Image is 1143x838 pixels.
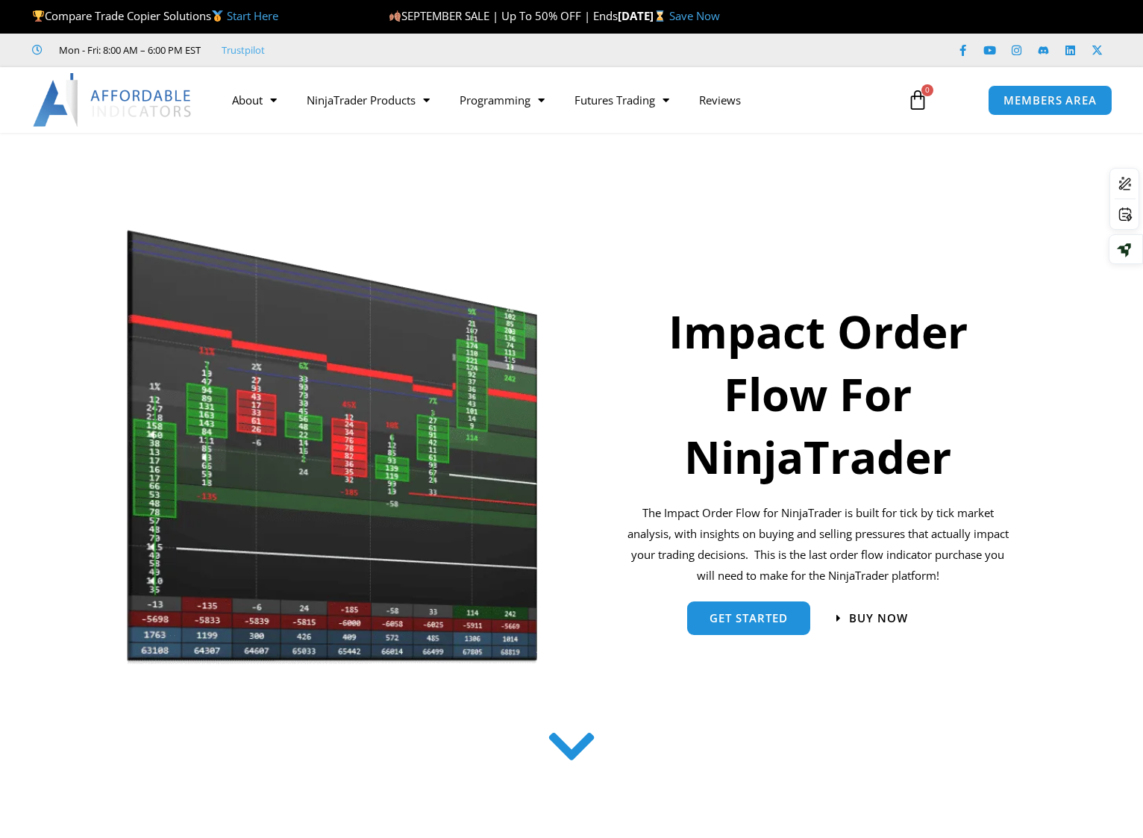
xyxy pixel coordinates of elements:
[222,41,265,59] a: Trustpilot
[624,300,1012,488] h1: Impact Order Flow For NinjaTrader
[217,83,292,117] a: About
[654,10,666,22] img: ⌛
[669,8,720,23] a: Save Now
[227,8,278,23] a: Start Here
[212,10,223,22] img: 🥇
[624,503,1012,586] p: The Impact Order Flow for NinjaTrader is built for tick by tick market analysis, with insights on...
[389,10,401,22] img: 🍂
[445,83,560,117] a: Programming
[55,41,201,59] span: Mon - Fri: 8:00 AM – 6:00 PM EST
[389,8,618,23] span: SEPTEMBER SALE | Up To 50% OFF | Ends
[1003,95,1097,106] span: MEMBERS AREA
[618,8,669,23] strong: [DATE]
[849,613,908,624] span: Buy now
[921,84,933,96] span: 0
[560,83,684,117] a: Futures Trading
[988,85,1112,116] a: MEMBERS AREA
[292,83,445,117] a: NinjaTrader Products
[684,83,756,117] a: Reviews
[33,73,193,127] img: LogoAI | Affordable Indicators – NinjaTrader
[33,10,44,22] img: 🏆
[710,613,788,624] span: get started
[126,226,540,668] img: Orderflow | Affordable Indicators – NinjaTrader
[217,83,892,117] nav: Menu
[687,601,810,635] a: get started
[885,78,951,122] a: 0
[32,8,278,23] span: Compare Trade Copier Solutions
[836,613,908,624] a: Buy now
